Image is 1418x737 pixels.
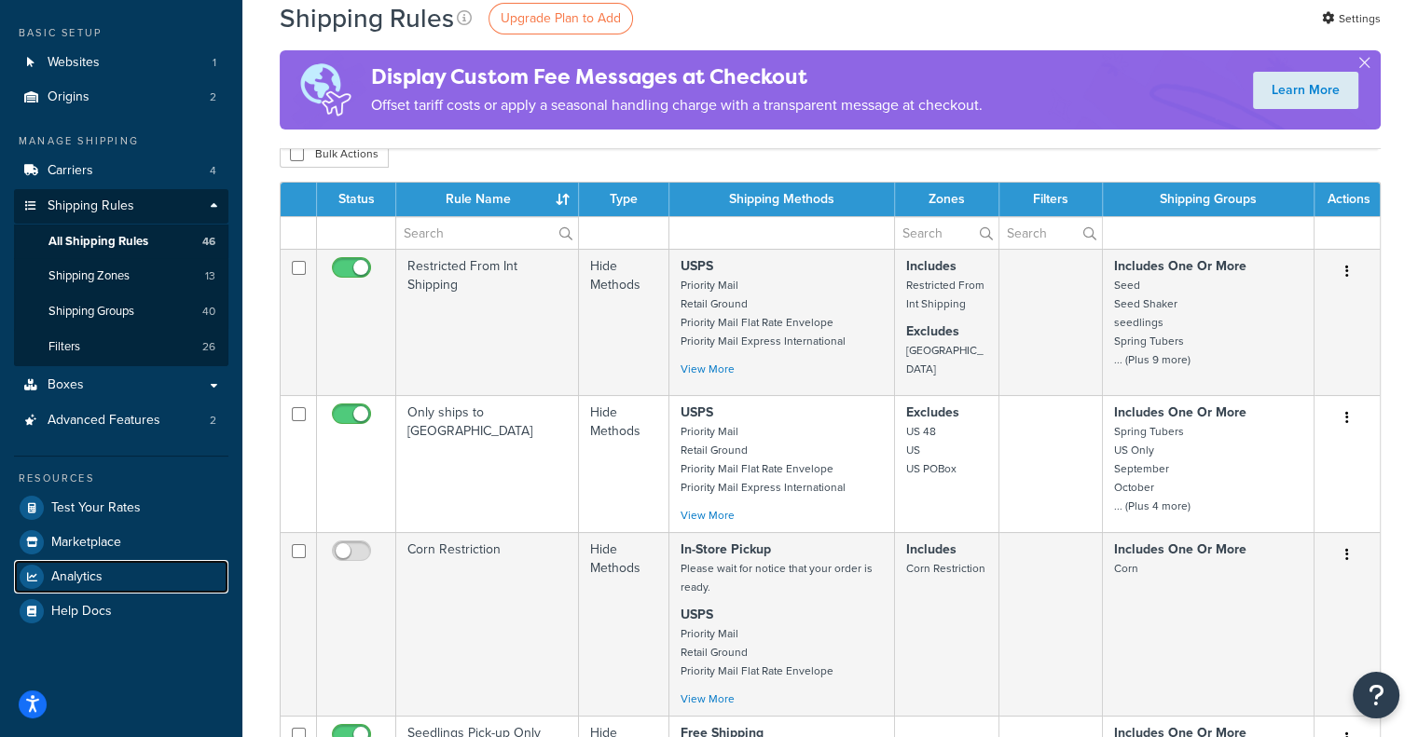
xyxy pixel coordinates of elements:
li: Shipping Rules [14,189,228,366]
span: Filters [48,339,80,355]
th: Zones [895,183,999,216]
small: Priority Mail Retail Ground Priority Mail Flat Rate Envelope Priority Mail Express International [681,277,846,349]
span: 2 [210,413,216,429]
strong: Includes One Or More [1114,539,1246,559]
th: Actions [1315,183,1380,216]
li: Advanced Features [14,403,228,438]
a: Analytics [14,560,228,594]
span: Carriers [48,163,93,179]
small: Spring Tubers US Only September October ... (Plus 4 more) [1114,423,1191,514]
span: 40 [202,304,215,320]
a: All Shipping Rules 46 [14,225,228,259]
input: Search [999,217,1103,249]
th: Type [579,183,669,216]
span: 13 [205,268,215,284]
a: Shipping Rules [14,189,228,224]
span: Help Docs [51,604,112,620]
small: Priority Mail Retail Ground Priority Mail Flat Rate Envelope Priority Mail Express International [681,423,846,496]
a: Help Docs [14,594,228,628]
th: Shipping Groups [1103,183,1315,216]
img: duties-banner-06bc72dcb5fe05cb3f9472aba00be2ae8eb53ab6f0d8bb03d382ba314ac3c341.png [280,50,371,130]
span: Shipping Zones [48,268,130,284]
td: Hide Methods [579,249,669,395]
a: Shipping Zones 13 [14,259,228,293]
strong: Includes One Or More [1114,403,1246,422]
strong: Includes [906,256,957,276]
th: Filters [999,183,1104,216]
th: Status [317,183,396,216]
a: Settings [1322,6,1381,32]
small: Seed Seed Shaker seedlings Spring Tubers ... (Plus 9 more) [1114,277,1191,368]
span: All Shipping Rules [48,234,148,250]
strong: Includes One Or More [1114,256,1246,276]
small: Corn Restriction [906,560,985,577]
a: Test Your Rates [14,491,228,525]
small: Please wait for notice that your order is ready. [681,560,873,595]
input: Search [396,217,578,249]
span: Marketplace [51,535,121,551]
a: View More [681,361,735,377]
li: Origins [14,80,228,115]
span: Shipping Rules [48,198,134,214]
small: Priority Mail Retail Ground Priority Mail Flat Rate Envelope [681,625,833,679]
td: Restricted From Int Shipping [396,249,579,395]
small: [GEOGRAPHIC_DATA] [906,342,984,377]
button: Open Resource Center [1353,672,1399,718]
td: Hide Methods [579,532,669,716]
span: 1 [213,55,216,71]
li: Shipping Groups [14,294,228,329]
strong: USPS [681,256,713,276]
a: Boxes [14,368,228,403]
li: Websites [14,46,228,80]
strong: In-Store Pickup [681,539,771,559]
strong: Excludes [906,403,959,422]
a: View More [681,690,735,707]
small: US 48 US US POBox [906,423,957,477]
span: Origins [48,89,89,105]
div: Basic Setup [14,25,228,41]
a: Shipping Groups 40 [14,294,228,329]
th: Shipping Methods [669,183,895,216]
a: Upgrade Plan to Add [489,3,633,34]
strong: Includes [906,539,957,559]
span: Analytics [51,569,103,585]
input: Search [895,217,998,249]
span: Upgrade Plan to Add [501,8,621,28]
a: Origins 2 [14,80,228,115]
a: Carriers 4 [14,154,228,188]
span: 26 [202,339,215,355]
p: Offset tariff costs or apply a seasonal handling charge with a transparent message at checkout. [371,92,983,118]
button: Bulk Actions [280,140,389,168]
span: Websites [48,55,100,71]
span: Shipping Groups [48,304,134,320]
a: Websites 1 [14,46,228,80]
a: Advanced Features 2 [14,403,228,438]
small: Restricted From Int Shipping [906,277,984,312]
a: Marketplace [14,525,228,559]
span: Advanced Features [48,413,160,429]
li: All Shipping Rules [14,225,228,259]
a: Filters 26 [14,330,228,364]
td: Hide Methods [579,395,669,532]
span: Boxes [48,377,84,393]
small: Corn [1114,560,1138,577]
th: Rule Name : activate to sort column ascending [396,183,579,216]
span: 46 [202,234,215,250]
li: Filters [14,330,228,364]
strong: Excludes [906,321,959,341]
span: Test Your Rates [51,500,141,516]
td: Only ships to [GEOGRAPHIC_DATA] [396,395,579,532]
div: Manage Shipping [14,133,228,149]
td: Corn Restriction [396,532,579,716]
li: Shipping Zones [14,259,228,293]
a: View More [681,507,735,524]
div: Resources [14,471,228,486]
span: 2 [210,89,216,105]
a: Learn More [1253,72,1358,109]
strong: USPS [681,403,713,422]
